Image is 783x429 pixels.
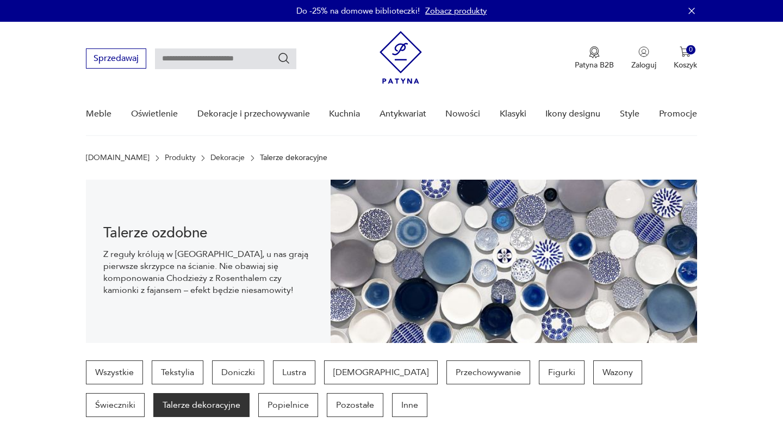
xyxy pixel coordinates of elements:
[258,393,318,417] a: Popielnice
[445,93,480,135] a: Nowości
[103,226,313,240] h1: Talerze ozdobne
[131,93,178,135] a: Oświetlenie
[638,46,649,57] img: Ikonka użytkownika
[277,52,290,65] button: Szukaj
[674,46,697,70] button: 0Koszyk
[539,360,585,384] a: Figurki
[86,360,143,384] a: Wszystkie
[446,360,530,384] a: Przechowywanie
[500,93,526,135] a: Klasyki
[425,5,487,16] a: Zobacz produkty
[212,360,264,384] a: Doniczki
[165,154,196,162] a: Produkty
[103,248,313,296] p: Z reguły królują w [GEOGRAPHIC_DATA], u nas grają pierwsze skrzypce na ścianie. Nie obawiaj się k...
[324,360,438,384] a: [DEMOGRAPHIC_DATA]
[545,93,600,135] a: Ikony designu
[380,93,426,135] a: Antykwariat
[273,360,315,384] a: Lustra
[210,154,245,162] a: Dekoracje
[392,393,427,417] a: Inne
[86,154,150,162] a: [DOMAIN_NAME]
[575,60,614,70] p: Patyna B2B
[197,93,310,135] a: Dekoracje i przechowywanie
[152,360,203,384] a: Tekstylia
[680,46,691,57] img: Ikona koszyka
[593,360,642,384] a: Wazony
[86,93,111,135] a: Meble
[620,93,639,135] a: Style
[589,46,600,58] img: Ikona medalu
[153,393,250,417] a: Talerze dekoracyjne
[631,60,656,70] p: Zaloguj
[659,93,697,135] a: Promocje
[331,180,697,343] img: b5931c5a27f239c65a45eae948afacbd.jpg
[86,393,145,417] a: Świeczniki
[674,60,697,70] p: Koszyk
[327,393,383,417] a: Pozostałe
[260,154,327,162] p: Talerze dekoracyjne
[631,46,656,70] button: Zaloguj
[86,56,146,63] a: Sprzedawaj
[296,5,420,16] p: Do -25% na domowe biblioteczki!
[686,45,695,54] div: 0
[380,31,422,84] img: Patyna - sklep z meblami i dekoracjami vintage
[575,46,614,70] button: Patyna B2B
[329,93,360,135] a: Kuchnia
[575,46,614,70] a: Ikona medaluPatyna B2B
[86,48,146,69] button: Sprzedawaj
